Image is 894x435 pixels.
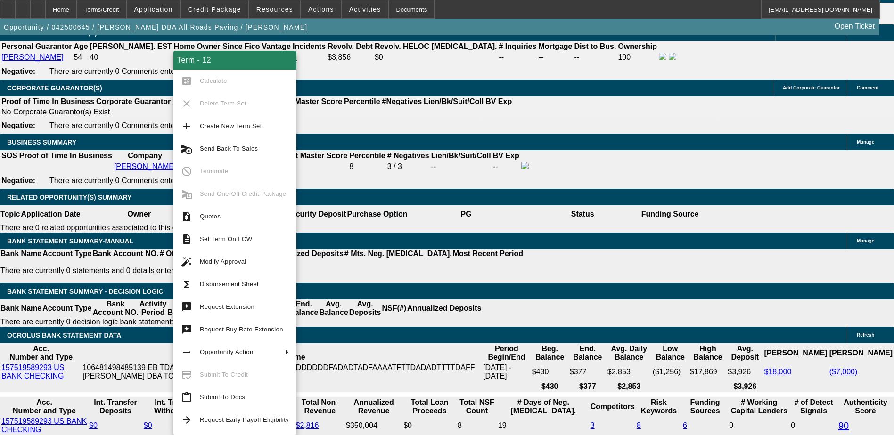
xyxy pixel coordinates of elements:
[727,363,763,381] td: $3,926
[569,344,606,362] th: End. Balance
[293,42,326,50] b: Incidents
[689,344,726,362] th: High Balance
[492,161,520,172] td: --
[683,421,687,429] a: 6
[319,299,348,317] th: Avg. Balance
[286,205,346,223] th: Security Deposit
[4,24,307,31] span: Opportunity / 042500645 / [PERSON_NAME] DBA All Roads Paving / [PERSON_NAME]
[829,368,858,376] a: ($7,000)
[387,152,429,160] b: # Negatives
[790,417,837,435] td: 0
[89,398,142,416] th: Int. Transfer Deposits
[729,421,733,429] span: 0
[1,177,35,185] b: Negative:
[200,394,245,401] span: Submit To Docs
[498,417,589,435] td: 19
[521,162,529,169] img: facebook-icon.png
[200,145,258,152] span: Send Back To Sales
[485,97,512,105] b: BV Exp
[857,332,874,338] span: Refresh
[74,42,88,50] b: Age
[790,398,837,416] th: # of Detect Signals
[574,52,617,63] td: --
[200,326,283,333] span: Request Buy Rate Extension
[7,138,76,146] span: BUSINESS SUMMARY
[327,52,373,63] td: $3,856
[7,193,131,201] span: RELATED OPPORTUNITY(S) SUMMARY
[181,211,192,222] mat-icon: request_quote
[349,162,385,171] div: 8
[525,205,641,223] th: Status
[727,382,763,391] th: $3,926
[188,6,241,13] span: Credit Package
[729,398,789,416] th: # Working Capital Lenders
[344,97,380,105] b: Percentile
[143,398,209,416] th: Int. Transfer Withdrawals
[49,67,249,75] span: There are currently 0 Comments entered on this opportunity
[200,416,289,423] span: Request Early Payoff Eligibility
[1,42,72,50] b: Personal Guarantor
[346,205,408,223] th: Purchase Option
[569,382,606,391] th: $377
[493,152,519,160] b: BV Exp
[181,324,192,335] mat-icon: try
[181,279,192,290] mat-icon: functions
[829,344,893,362] th: [PERSON_NAME]
[607,363,651,381] td: $2,853
[293,53,297,61] a: 8
[1,97,95,106] th: Proof of Time In Business
[249,0,300,18] button: Resources
[96,97,171,105] b: Corporate Guarantor
[328,42,373,50] b: Revolv. Debt
[345,398,402,416] th: Annualized Revenue
[268,97,342,105] b: Paynet Master Score
[42,249,92,258] th: Account Type
[659,53,666,60] img: facebook-icon.png
[159,249,205,258] th: # Of Periods
[424,97,484,105] b: Lien/Bk/Suit/Coll
[349,6,381,13] span: Activities
[1,363,64,380] a: 157519589293 US BANK CHECKING
[82,344,482,362] th: Acc. Holder Name
[403,417,456,435] td: $0
[349,299,382,317] th: Avg. Deposits
[381,299,407,317] th: NSF(#)
[49,121,249,129] span: There are currently 0 Comments entered on this opportunity
[90,52,172,63] td: 40
[289,299,319,317] th: End. Balance
[269,249,344,258] th: Annualized Deposits
[431,152,491,160] b: Lien/Bk/Suit/Coll
[617,52,657,63] td: 100
[245,42,260,50] b: Fico
[346,421,402,430] div: $350,004
[301,0,341,18] button: Actions
[73,52,88,63] td: 54
[200,303,254,310] span: Request Extension
[181,234,192,245] mat-icon: description
[498,398,589,416] th: # Days of Neg. [MEDICAL_DATA].
[92,299,139,317] th: Bank Account NO.
[636,398,681,416] th: Risk Keywords
[7,84,102,92] span: CORPORATE GUARANTOR(S)
[349,152,385,160] b: Percentile
[7,237,133,245] span: BANK STATEMENT SUMMARY-MANUAL
[574,42,616,50] b: Dist to Bus.
[181,143,192,154] mat-icon: cancel_schedule_send
[1,398,88,416] th: Acc. Number and Type
[200,258,246,265] span: Modify Approval
[1,344,81,362] th: Acc. Number and Type
[174,42,243,50] b: Home Owner Since
[532,363,568,381] td: $430
[90,42,172,50] b: [PERSON_NAME]. EST
[134,6,172,13] span: Application
[308,6,334,13] span: Actions
[689,363,726,381] td: $17,869
[181,346,192,358] mat-icon: arrow_right_alt
[682,398,728,416] th: Funding Sources
[483,344,531,362] th: Period Begin/End
[569,363,606,381] td: $377
[374,52,498,63] td: $0
[167,299,197,317] th: Beg. Balance
[172,97,189,105] b: Start
[81,205,197,223] th: Owner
